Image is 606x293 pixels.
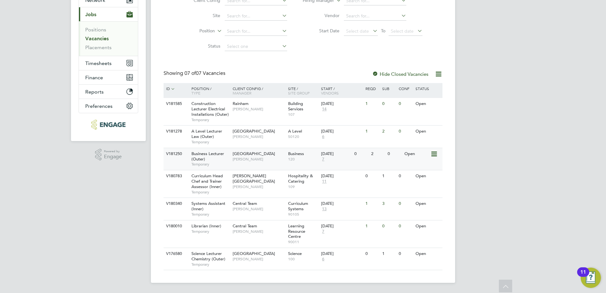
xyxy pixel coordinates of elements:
[233,101,248,106] span: Rainham
[580,272,586,280] div: 11
[184,43,220,49] label: Status
[403,148,430,160] div: Open
[191,151,224,162] span: Business Lecturer (Outer)
[191,251,225,262] span: Science Lecturer Chemistry (Outer)
[397,198,414,210] div: 0
[184,70,196,76] span: 07 of
[184,70,225,76] span: 07 Vacancies
[231,83,287,98] div: Client Config /
[91,120,125,130] img: educationmattersgroup-logo-retina.png
[191,262,229,267] span: Temporary
[344,12,406,21] input: Search for...
[288,212,318,217] span: 90105
[370,148,386,160] div: 2
[95,149,122,161] a: Powered byEngage
[321,206,327,212] span: 13
[414,198,442,210] div: Open
[386,148,403,160] div: 0
[164,70,227,77] div: Showing
[233,128,275,134] span: [GEOGRAPHIC_DATA]
[233,173,275,184] span: [PERSON_NAME][GEOGRAPHIC_DATA]
[288,184,318,189] span: 109
[321,229,325,234] span: 7
[321,224,362,229] div: [DATE]
[85,75,103,81] span: Finance
[79,7,138,21] button: Jobs
[104,149,122,154] span: Powered by
[233,184,285,189] span: [PERSON_NAME]
[191,223,221,229] span: Librarian (Inner)
[225,42,287,51] input: Select one
[381,98,397,110] div: 0
[164,148,187,160] div: V181250
[85,60,112,66] span: Timesheets
[379,27,387,35] span: To
[79,21,138,56] div: Jobs
[321,151,351,157] div: [DATE]
[288,134,318,139] span: 50120
[225,12,287,21] input: Search for...
[321,179,327,184] span: 11
[191,140,229,145] span: Temporary
[364,198,380,210] div: 1
[287,83,320,98] div: Site /
[233,134,285,139] span: [PERSON_NAME]
[233,257,285,262] span: [PERSON_NAME]
[191,101,229,117] span: Construction Lecturer Electrical Installations (Outer)
[233,90,251,95] span: Manager
[85,27,106,33] a: Positions
[164,126,187,137] div: V181278
[191,173,223,189] span: Curriculum Head Chef and Trainer Assessor (Inner)
[164,248,187,260] div: V176580
[79,56,138,70] button: Timesheets
[184,13,220,18] label: Site
[288,101,303,112] span: Building Services
[164,170,187,182] div: V180783
[381,170,397,182] div: 1
[233,151,275,156] span: [GEOGRAPHIC_DATA]
[233,107,285,112] span: [PERSON_NAME]
[79,120,138,130] a: Go to home page
[288,128,302,134] span: A Level
[187,83,231,98] div: Position /
[414,126,442,137] div: Open
[364,220,380,232] div: 1
[364,126,380,137] div: 1
[79,70,138,84] button: Finance
[414,83,442,94] div: Status
[164,198,187,210] div: V180340
[225,27,287,36] input: Search for...
[397,170,414,182] div: 0
[321,257,325,262] span: 6
[164,83,187,94] div: ID
[288,257,318,262] span: 100
[233,223,257,229] span: Central Team
[164,98,187,110] div: V181585
[288,151,304,156] span: Business
[178,28,215,34] label: Position
[288,201,308,212] span: Curriculum Systems
[85,89,104,95] span: Reports
[364,98,380,110] div: 1
[191,90,200,95] span: Type
[372,71,429,77] label: Hide Closed Vacancies
[397,98,414,110] div: 0
[233,206,285,212] span: [PERSON_NAME]
[353,148,369,160] div: 0
[321,173,362,179] div: [DATE]
[191,162,229,167] span: Temporary
[85,11,96,17] span: Jobs
[414,220,442,232] div: Open
[233,251,275,256] span: [GEOGRAPHIC_DATA]
[321,134,325,140] span: 6
[288,223,305,239] span: Learning Resource Centre
[321,107,327,112] span: 14
[233,157,285,162] span: [PERSON_NAME]
[288,173,313,184] span: Hospitality & Catering
[364,170,380,182] div: 0
[191,128,222,139] span: A Level Lecturer Law (Outer)
[414,170,442,182] div: Open
[233,201,257,206] span: Central Team
[85,44,112,50] a: Placements
[303,28,339,34] label: Start Date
